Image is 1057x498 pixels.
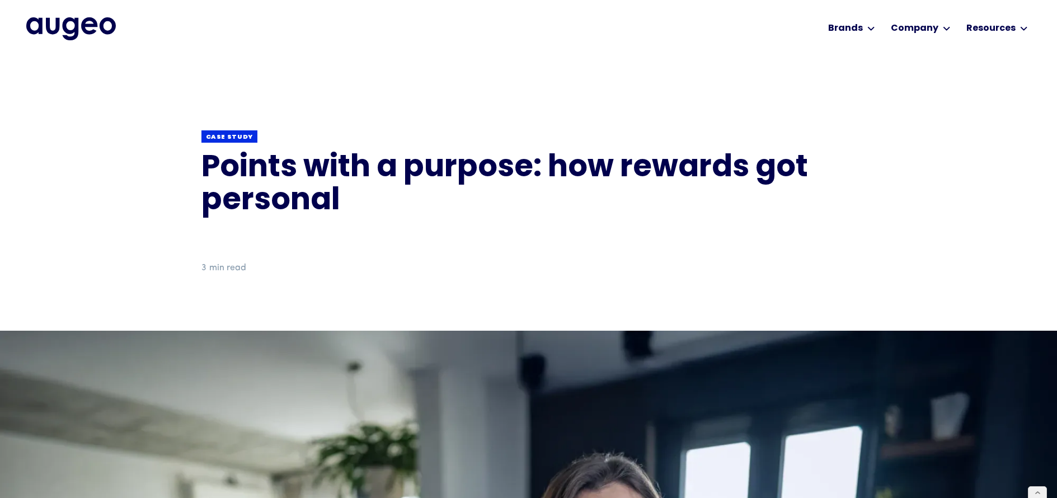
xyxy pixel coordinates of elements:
[966,22,1016,35] div: Resources
[206,133,253,142] div: Case study
[26,17,116,40] a: home
[201,152,856,219] h1: Points with a purpose: how rewards got personal
[828,22,863,35] div: Brands
[209,261,246,275] div: min read
[891,22,938,35] div: Company
[201,261,206,275] div: 3
[26,17,116,40] img: Augeo's full logo in midnight blue.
